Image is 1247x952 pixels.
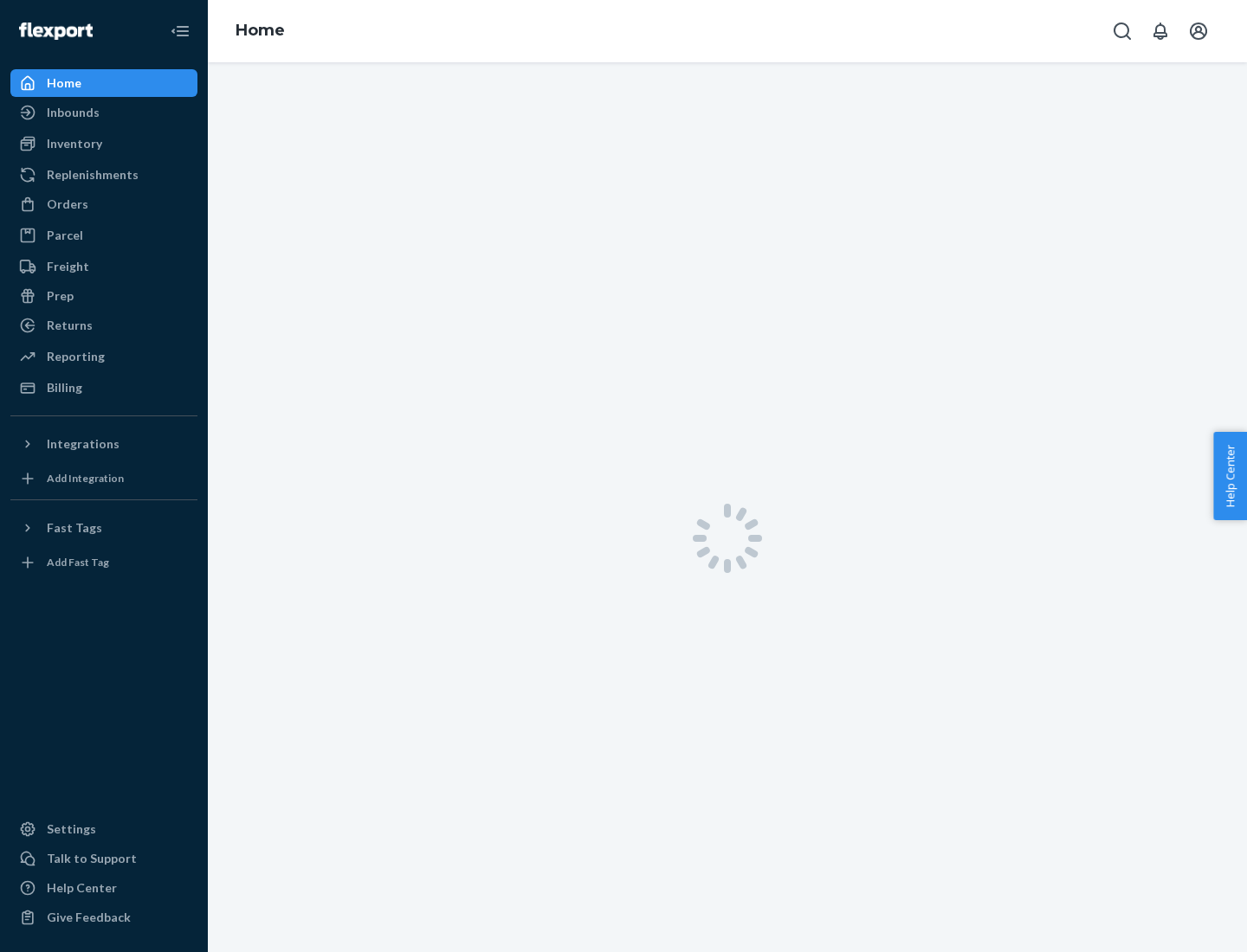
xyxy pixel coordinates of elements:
div: Integrations [47,435,120,453]
button: Help Center [1213,432,1247,520]
div: Prep [47,287,74,305]
button: Fast Tags [10,514,197,542]
a: Add Integration [10,465,197,492]
button: Give Feedback [10,904,197,931]
button: Open notifications [1143,14,1178,48]
div: Replenishments [47,166,139,183]
a: Reporting [10,343,197,370]
a: Returns [10,312,197,339]
a: Prep [10,282,197,310]
div: Settings [47,820,96,838]
div: Fast Tags [47,519,102,537]
ol: breadcrumbs [222,6,299,56]
div: Orders [47,196,88,213]
a: Replenishments [10,161,197,189]
div: Inbounds [47,104,100,121]
div: Billing [47,379,82,396]
button: Integrations [10,430,197,458]
div: Help Center [47,879,117,897]
div: Parcel [47,227,83,244]
a: Inventory [10,130,197,158]
a: Billing [10,374,197,402]
div: Give Feedback [47,909,131,926]
a: Add Fast Tag [10,549,197,576]
div: Reporting [47,348,105,365]
div: Talk to Support [47,850,137,867]
a: Inbounds [10,99,197,126]
a: Parcel [10,222,197,249]
div: Home [47,74,81,92]
a: Freight [10,253,197,280]
a: Help Center [10,874,197,902]
a: Orders [10,190,197,218]
img: Flexport logo [19,23,93,40]
button: Close Navigation [163,14,197,48]
div: Freight [47,258,89,275]
div: Add Integration [47,471,124,486]
a: Home [236,21,285,40]
button: Open account menu [1181,14,1216,48]
button: Open Search Box [1105,14,1140,48]
div: Inventory [47,135,102,152]
a: Home [10,69,197,97]
a: Talk to Support [10,845,197,872]
div: Returns [47,317,93,334]
a: Settings [10,815,197,843]
div: Add Fast Tag [47,555,109,569]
